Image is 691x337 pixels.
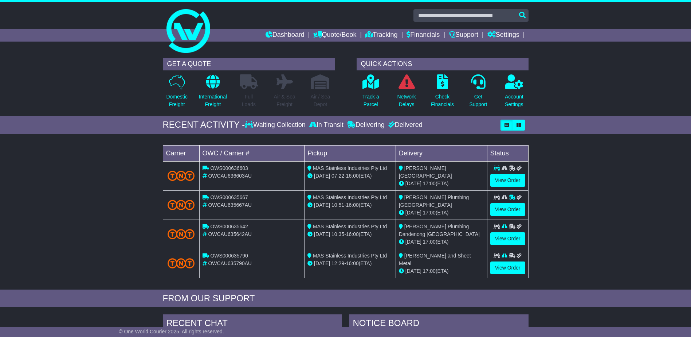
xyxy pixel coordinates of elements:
span: 17:00 [423,181,436,186]
a: Quote/Book [313,29,356,42]
span: OWCAU635642AU [208,231,252,237]
a: Settings [487,29,519,42]
span: 17:00 [423,268,436,274]
div: Delivering [345,121,386,129]
span: [DATE] [405,210,421,216]
td: OWC / Carrier # [199,145,305,161]
div: - (ETA) [307,260,393,267]
span: 10:35 [331,231,344,237]
p: Get Support [469,93,487,108]
a: InternationalFreight [199,74,227,112]
span: [DATE] [314,260,330,266]
span: [PERSON_NAME] Plumbing Dandenong [GEOGRAPHIC_DATA] [399,224,480,237]
span: OWS000636603 [210,165,248,171]
span: [PERSON_NAME] Plumbing [GEOGRAPHIC_DATA] [399,194,469,208]
p: Full Loads [240,93,258,108]
div: FROM OUR SUPPORT [163,293,529,304]
a: View Order [490,174,525,187]
p: Check Financials [431,93,454,108]
span: 16:00 [346,173,359,179]
span: 07:22 [331,173,344,179]
span: [DATE] [314,173,330,179]
span: [DATE] [405,239,421,245]
div: (ETA) [399,238,484,246]
span: MAS Stainless Industries Pty Ltd [313,194,387,200]
a: View Order [490,232,525,245]
img: TNT_Domestic.png [168,200,195,210]
div: - (ETA) [307,201,393,209]
span: OWS000635790 [210,253,248,259]
img: TNT_Domestic.png [168,229,195,239]
div: (ETA) [399,209,484,217]
a: Track aParcel [362,74,380,112]
span: © One World Courier 2025. All rights reserved. [119,329,224,334]
p: Air & Sea Freight [274,93,295,108]
span: 12:29 [331,260,344,266]
p: Domestic Freight [166,93,187,108]
a: View Order [490,262,525,274]
td: Delivery [396,145,487,161]
div: RECENT ACTIVITY - [163,120,245,130]
span: OWCAU636603AU [208,173,252,179]
div: (ETA) [399,267,484,275]
span: MAS Stainless Industries Pty Ltd [313,165,387,171]
span: [DATE] [314,202,330,208]
span: 16:00 [346,231,359,237]
div: GET A QUOTE [163,58,335,70]
span: 17:00 [423,210,436,216]
div: - (ETA) [307,172,393,180]
span: OWS000635642 [210,224,248,229]
a: GetSupport [469,74,487,112]
img: TNT_Domestic.png [168,258,195,268]
span: [DATE] [314,231,330,237]
a: Financials [407,29,440,42]
span: [DATE] [405,181,421,186]
div: - (ETA) [307,231,393,238]
a: Support [449,29,478,42]
p: Track a Parcel [362,93,379,108]
td: Pickup [305,145,396,161]
a: Tracking [365,29,397,42]
div: (ETA) [399,180,484,187]
span: 16:00 [346,202,359,208]
a: AccountSettings [504,74,524,112]
span: MAS Stainless Industries Pty Ltd [313,224,387,229]
p: Account Settings [505,93,523,108]
span: [PERSON_NAME][GEOGRAPHIC_DATA] [399,165,452,179]
span: [PERSON_NAME] and Sheet Metal [399,253,471,266]
div: RECENT CHAT [163,314,342,334]
p: Air / Sea Depot [311,93,330,108]
div: Delivered [386,121,423,129]
td: Status [487,145,528,161]
span: OWCAU635790AU [208,260,252,266]
span: OWS000635667 [210,194,248,200]
span: 16:00 [346,260,359,266]
div: Waiting Collection [245,121,307,129]
span: OWCAU635667AU [208,202,252,208]
td: Carrier [163,145,199,161]
a: CheckFinancials [431,74,454,112]
a: Dashboard [266,29,305,42]
a: DomesticFreight [166,74,188,112]
span: 10:51 [331,202,344,208]
div: In Transit [307,121,345,129]
p: International Freight [199,93,227,108]
p: Network Delays [397,93,416,108]
a: NetworkDelays [397,74,416,112]
span: [DATE] [405,268,421,274]
span: 17:00 [423,239,436,245]
span: MAS Stainless Industries Pty Ltd [313,253,387,259]
div: QUICK ACTIONS [357,58,529,70]
img: TNT_Domestic.png [168,171,195,181]
a: View Order [490,203,525,216]
div: NOTICE BOARD [349,314,529,334]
